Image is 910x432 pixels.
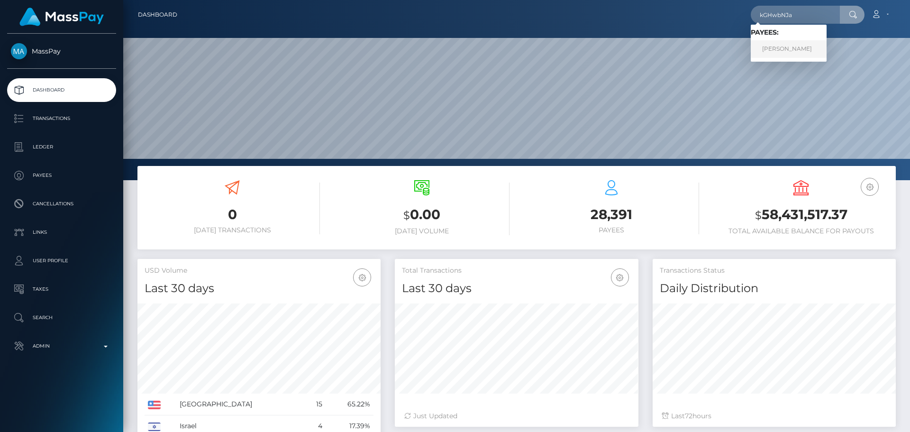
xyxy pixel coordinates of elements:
h3: 0 [145,205,320,224]
a: [PERSON_NAME] [751,40,827,58]
td: [GEOGRAPHIC_DATA] [176,394,305,415]
div: Just Updated [404,411,628,421]
p: Ledger [11,140,112,154]
span: MassPay [7,47,116,55]
p: Admin [11,339,112,353]
h5: Total Transactions [402,266,631,276]
h5: Transactions Status [660,266,889,276]
h3: 28,391 [524,205,699,224]
h4: Last 30 days [145,280,373,297]
p: Search [11,311,112,325]
input: Search... [751,6,840,24]
div: Last hours [662,411,886,421]
img: US.png [148,401,161,409]
p: Payees [11,168,112,183]
h6: [DATE] Volume [334,227,510,235]
p: User Profile [11,254,112,268]
h4: Last 30 days [402,280,631,297]
span: 72 [685,412,692,420]
a: Admin [7,334,116,358]
p: Dashboard [11,83,112,97]
img: MassPay Logo [19,8,104,26]
a: Payees [7,164,116,187]
td: 15 [305,394,326,415]
h6: Payees [524,226,699,234]
h5: USD Volume [145,266,373,276]
h3: 0.00 [334,205,510,225]
h4: Daily Distribution [660,280,889,297]
p: Transactions [11,111,112,126]
a: Search [7,306,116,330]
a: Ledger [7,135,116,159]
a: User Profile [7,249,116,273]
a: Links [7,221,116,244]
p: Cancellations [11,197,112,211]
td: 65.22% [326,394,373,415]
a: Cancellations [7,192,116,216]
small: $ [755,209,762,222]
a: Taxes [7,277,116,301]
p: Taxes [11,282,112,296]
a: Transactions [7,107,116,130]
small: $ [403,209,410,222]
h6: Payees: [751,28,827,37]
p: Links [11,225,112,239]
h6: [DATE] Transactions [145,226,320,234]
h6: Total Available Balance for Payouts [713,227,889,235]
a: Dashboard [7,78,116,102]
img: MassPay [11,43,27,59]
img: IL.png [148,423,161,431]
h3: 58,431,517.37 [713,205,889,225]
a: Dashboard [138,5,177,25]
